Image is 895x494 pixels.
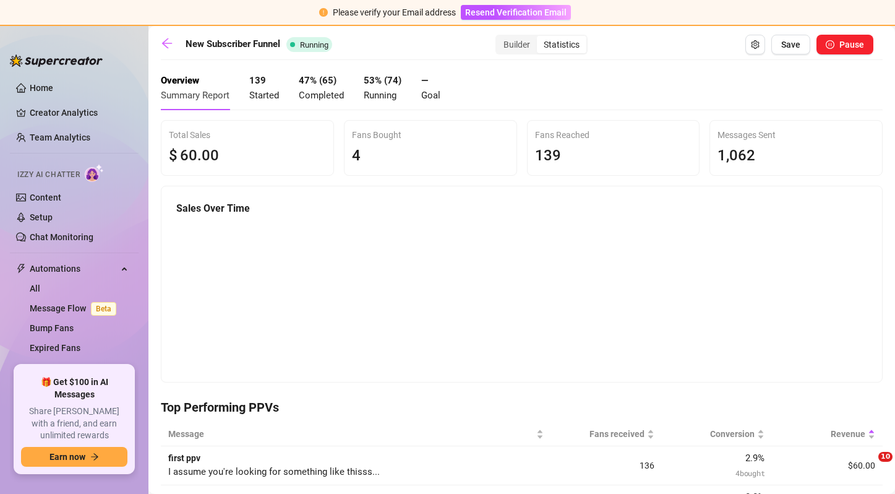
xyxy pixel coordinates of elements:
[91,302,116,316] span: Beta
[421,75,428,86] strong: —
[161,90,229,101] span: Summary Report
[249,90,279,101] span: Started
[197,147,219,164] span: .00
[169,144,178,168] span: $
[30,193,61,202] a: Content
[745,453,764,464] span: 2.9 %
[21,376,127,401] span: 🎁 Get $100 in AI Messages
[30,132,90,142] a: Team Analytics
[161,399,883,416] h4: Top Performing PPVs
[662,422,773,446] th: Conversion
[364,75,401,86] strong: 53 % ( 74 )
[30,303,121,313] a: Message FlowBeta
[465,7,567,17] span: Resend Verification Email
[85,164,104,182] img: AI Chatter
[772,446,883,485] td: $60.00
[161,75,199,86] strong: Overview
[168,453,200,463] strong: first ppv
[299,75,336,86] strong: 47 % ( 65 )
[161,37,179,52] a: arrow-left
[878,452,893,462] span: 10
[352,147,361,164] span: 4
[10,54,103,67] img: logo-BBDzfeDw.svg
[176,201,867,216] h5: Sales Over Time
[90,453,99,461] span: arrow-right
[168,427,534,441] span: Message
[299,90,344,101] span: Completed
[669,427,755,441] span: Conversion
[161,37,173,50] span: arrow-left
[30,103,129,123] a: Creator Analytics
[497,36,537,53] div: Builder
[495,35,588,54] div: segmented control
[816,35,873,54] button: Pause
[537,36,586,53] div: Statistics
[551,422,662,446] th: Fans received
[169,128,326,142] div: Total Sales
[551,446,662,485] td: 136
[717,147,755,164] span: 1,062
[461,5,571,20] button: Resend Verification Email
[30,284,40,293] a: All
[17,169,80,181] span: Izzy AI Chatter
[21,447,127,467] button: Earn nowarrow-right
[717,128,875,142] div: Messages Sent
[772,422,883,446] th: Revenue
[333,6,456,19] div: Please verify your Email address
[781,40,800,50] span: Save
[735,468,764,478] span: 4 bought
[180,147,197,164] span: 60
[49,452,85,462] span: Earn now
[21,405,127,442] span: Share [PERSON_NAME] with a friend, and earn unlimited rewards
[853,452,883,482] iframe: Intercom live chat
[30,83,53,93] a: Home
[16,264,26,274] span: thunderbolt
[364,90,396,101] span: Running
[352,128,509,142] div: Fans Bought
[319,8,328,17] span: exclamation-circle
[745,35,765,54] button: Open Exit Rules
[300,40,328,50] span: Running
[421,90,440,101] span: Goal
[535,147,561,164] span: 139
[30,212,53,222] a: Setup
[30,343,80,353] a: Expired Fans
[839,40,864,50] span: Pause
[168,466,380,477] span: I assume you're looking for something like thisss...
[751,40,760,49] span: setting
[186,38,280,50] strong: New Subscriber Funnel
[30,232,93,242] a: Chat Monitoring
[30,323,74,333] a: Bump Fans
[826,40,834,49] span: pause-circle
[771,35,810,54] button: Save Flow
[30,259,118,279] span: Automations
[161,422,551,446] th: Message
[249,75,266,86] strong: 139
[779,427,865,441] span: Revenue
[535,128,692,142] div: Fans Reached
[559,427,644,441] span: Fans received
